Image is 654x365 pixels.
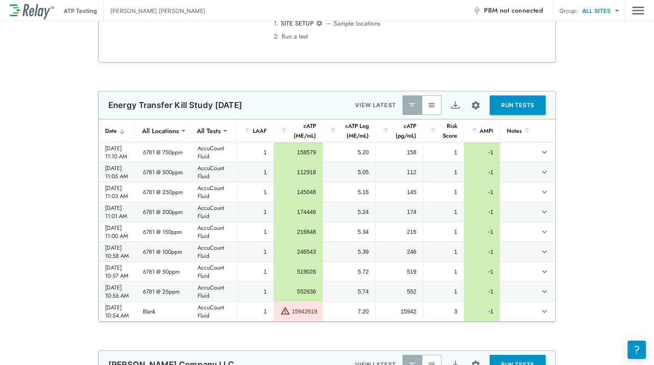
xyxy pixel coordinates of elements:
[244,287,267,296] div: 1
[105,144,130,160] div: [DATE] 11:10 AM
[469,2,546,19] button: PBM not connected
[105,204,130,220] div: [DATE] 11:01 AM
[538,165,551,179] button: expand row
[280,188,316,196] div: 145048
[430,248,457,256] div: 1
[538,245,551,259] button: expand row
[136,162,191,182] td: 6781 @ 500ppm
[559,6,578,15] p: Group:
[471,268,493,276] div: -1
[244,268,267,276] div: 1
[292,307,317,315] div: 15942619
[10,2,54,19] img: LuminUltra Relay
[500,6,543,15] span: not connected
[329,228,369,236] div: 5.34
[430,287,457,296] div: 1
[429,121,457,140] div: Risk Score
[382,208,416,216] div: 174
[471,148,493,156] div: -1
[471,168,493,176] div: -1
[507,126,531,136] div: Notes
[538,185,551,199] button: expand row
[430,148,457,156] div: 1
[136,302,191,321] td: Blank
[244,228,267,236] div: 1
[382,168,416,176] div: 112
[382,228,416,236] div: 216
[280,168,316,176] div: 112918
[280,306,290,315] img: Warning
[136,242,191,261] td: 6781 @ 100ppm
[329,188,369,196] div: 5.16
[316,19,323,27] img: Settings Icon
[538,265,551,279] button: expand row
[538,285,551,298] button: expand row
[136,202,191,222] td: 6781 @ 200ppm
[382,248,416,256] div: 246
[108,100,242,110] p: Energy Transfer Kill Study [DATE]
[105,244,130,260] div: [DATE] 10:58 AM
[329,268,369,276] div: 5.72
[105,224,130,240] div: [DATE] 11:00 AM
[628,341,646,359] iframe: Resource center
[280,208,316,216] div: 174446
[382,148,416,156] div: 158
[244,208,267,216] div: 1
[538,225,551,239] button: expand row
[471,248,493,256] div: -1
[329,287,369,296] div: 5.74
[538,305,551,318] button: expand row
[329,148,369,156] div: 5.20
[191,282,237,301] td: AccuCount Fluid
[191,143,237,162] td: AccuCount Fluid
[280,287,316,296] div: 552936
[465,95,486,116] button: Site setup
[105,283,130,300] div: [DATE] 10:56 AM
[490,95,546,115] button: RUN TESTS
[538,145,551,159] button: expand row
[243,126,267,136] div: LAAF
[110,6,205,15] p: [PERSON_NAME] [PERSON_NAME]
[191,162,237,182] td: AccuCount Fluid
[632,3,644,18] button: Main menu
[329,208,369,216] div: 5.24
[244,188,267,196] div: 1
[484,5,543,16] span: PBM
[428,101,436,109] img: View All
[329,168,369,176] div: 5.05
[105,263,130,280] div: [DATE] 10:57 AM
[105,303,130,320] div: [DATE] 10:54 AM
[99,119,136,143] th: Date
[471,188,493,196] div: -1
[105,184,130,200] div: [DATE] 11:03 AM
[136,262,191,281] td: 6781 @ 50ppm
[136,182,191,202] td: 6781 @ 250ppm
[136,143,191,162] td: 6781 @ 750ppm
[408,101,416,109] img: Latest
[450,100,460,110] img: Export Icon
[470,126,493,136] div: AMPi
[329,248,369,256] div: 5.39
[280,248,316,256] div: 246543
[632,3,644,18] img: Drawer Icon
[244,248,267,256] div: 1
[244,168,267,176] div: 1
[280,121,316,140] div: cATP (ME/mL)
[382,188,416,196] div: 145
[430,228,457,236] div: 1
[430,307,457,315] div: 3
[191,123,226,139] div: All Tests
[382,121,416,140] div: cATP (pg/mL)
[538,205,551,219] button: expand row
[191,302,237,321] td: AccuCount Fluid
[280,148,316,156] div: 158579
[191,202,237,222] td: AccuCount Fluid
[136,222,191,242] td: 6781 @ 150ppm
[191,242,237,261] td: AccuCount Fluid
[99,119,555,322] table: sticky table
[191,182,237,202] td: AccuCount Fluid
[274,30,380,43] li: 2. Run a test
[136,282,191,301] td: 6781 @ 25ppm
[473,6,481,15] img: Offline Icon
[430,268,457,276] div: 1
